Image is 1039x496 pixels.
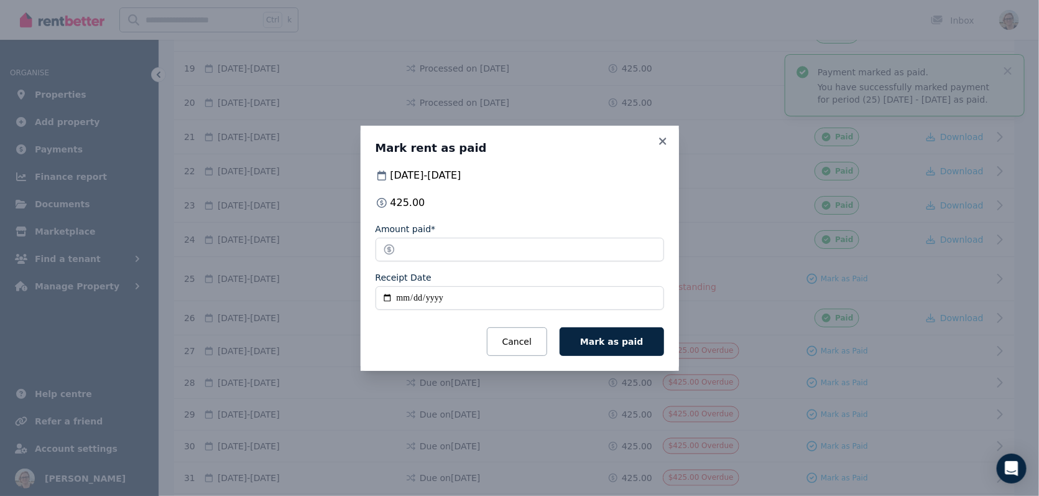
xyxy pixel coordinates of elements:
label: Amount paid* [376,223,436,235]
span: [DATE] - [DATE] [390,168,461,183]
label: Receipt Date [376,271,432,284]
span: Mark as paid [580,337,643,347]
span: 425.00 [390,195,425,210]
button: Mark as paid [560,327,663,356]
button: Cancel [487,327,547,356]
div: Open Intercom Messenger [997,454,1027,484]
h3: Mark rent as paid [376,141,664,156]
